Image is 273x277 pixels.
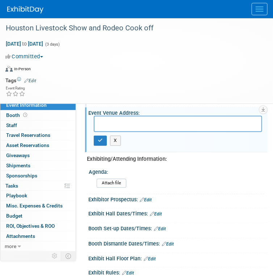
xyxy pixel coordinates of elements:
[89,167,264,176] div: Agenda:
[0,121,76,130] a: Staff
[87,156,262,163] div: Exhibiting/Attending Information:
[6,223,55,229] span: ROI, Objectives & ROO
[0,161,76,171] a: Shipments
[6,142,49,148] span: Asset Reservations
[5,243,16,249] span: more
[6,203,63,209] span: Misc. Expenses & Credits
[24,78,36,83] a: Edit
[6,213,22,219] span: Budget
[0,201,76,211] a: Misc. Expenses & Credits
[0,221,76,231] a: ROI, Objectives & ROO
[154,227,166,232] a: Edit
[7,6,43,13] img: ExhibitDay
[14,66,31,72] div: In-Person
[21,41,28,47] span: to
[3,22,259,35] div: Houston Livestock Show and Rodeo Cook off
[0,151,76,160] a: Giveaways
[0,171,76,181] a: Sponsorships
[0,100,76,110] a: Event Information
[6,122,17,128] span: Staff
[5,65,259,76] div: Event Format
[4,3,56,9] a: [URL][DOMAIN_NAME]
[252,3,268,15] button: Menu
[6,173,37,179] span: Sponsorships
[88,209,268,218] div: Exhibit Hall Dates/Times:
[0,211,76,221] a: Budget
[88,223,268,233] div: Booth Set-up Dates/Times:
[6,193,27,198] span: Playbook
[4,3,155,46] body: Rich Text Area. Press ALT-0 for help.
[6,87,25,90] div: Event Rating
[140,198,152,203] a: Edit
[0,130,76,140] a: Travel Reservations
[150,212,162,217] a: Edit
[0,110,76,120] a: Booth
[6,102,47,108] span: Event Information
[61,251,76,261] td: Toggle Event Tabs
[49,251,61,261] td: Personalize Event Tab Strip
[5,66,13,72] img: Format-Inperson.png
[0,242,76,251] a: more
[0,191,76,201] a: Playbook
[45,42,60,47] span: (3 days)
[88,239,268,248] div: Booth Dismantle Dates/Times:
[0,140,76,150] a: Asset Reservations
[0,231,76,241] a: Attachments
[6,152,30,158] span: Giveaways
[6,112,29,118] span: Booth
[6,233,35,239] span: Attachments
[5,53,46,60] button: Committed
[4,10,154,46] p: 08 14 25 [PERSON_NAME] is sponsoring a cooking team. The event is [DATE]-[DATE] ( looks like pre ...
[122,271,134,276] a: Edit
[88,108,268,117] div: Event Venue Address:
[5,41,43,47] span: [DATE] [DATE]
[22,112,29,118] span: Booth not reserved yet
[144,257,156,262] a: Edit
[5,183,18,189] span: Tasks
[0,181,76,191] a: Tasks
[88,268,268,277] div: Exhibit Rules:
[110,136,121,146] button: X
[88,253,268,263] div: Exhibit Hall Floor Plan:
[88,194,268,204] div: Exhibitor Prospectus:
[5,77,36,84] td: Tags
[162,242,174,247] a: Edit
[6,132,50,138] span: Travel Reservations
[6,163,30,168] span: Shipments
